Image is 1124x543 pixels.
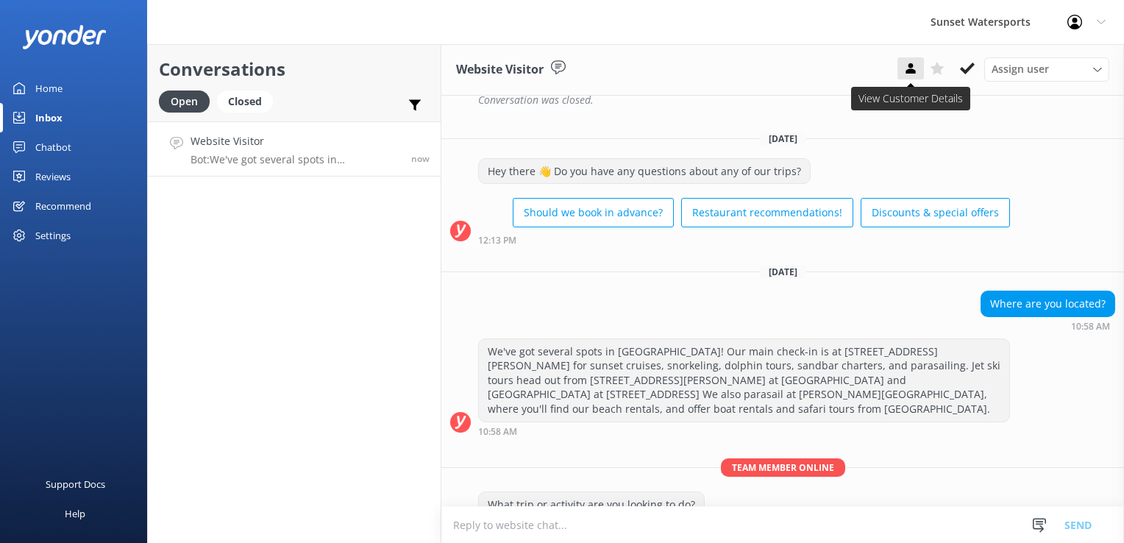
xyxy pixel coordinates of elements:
div: Settings [35,221,71,250]
strong: 10:58 AM [478,427,517,436]
a: Closed [217,93,280,109]
span: Assign user [992,61,1049,77]
div: 2025-07-09T20:38:23.888 [450,88,1115,113]
p: Bot: We've got several spots in [GEOGRAPHIC_DATA]! Our main check-in is at [STREET_ADDRESS][PERSO... [191,153,400,166]
h3: Website Visitor [456,60,544,79]
a: Open [159,93,217,109]
img: yonder-white-logo.png [22,25,107,49]
button: Should we book in advance? [513,198,674,227]
div: Sep 03 2025 09:58am (UTC -05:00) America/Cancun [478,426,1010,436]
div: Home [35,74,63,103]
button: Restaurant recommendations! [681,198,853,227]
span: [DATE] [760,266,806,278]
h4: Website Visitor [191,133,400,149]
div: Hey there 👋 Do you have any questions about any of our trips? [479,159,810,184]
div: Recommend [35,191,91,221]
span: Sep 03 2025 09:58am (UTC -05:00) America/Cancun [411,152,430,165]
div: Assign User [984,57,1109,81]
div: Open [159,90,210,113]
div: Help [65,499,85,528]
div: What trip or activity are you looking to do? [479,492,704,517]
button: Discounts & special offers [861,198,1010,227]
div: Aug 06 2025 11:13am (UTC -05:00) America/Cancun [478,235,1010,245]
strong: 12:13 PM [478,236,516,245]
div: Closed [217,90,273,113]
a: Website VisitorBot:We've got several spots in [GEOGRAPHIC_DATA]! Our main check-in is at [STREET_... [148,121,441,177]
span: Team member online [721,458,845,477]
div: Inbox [35,103,63,132]
div: Support Docs [46,469,105,499]
strong: 10:58 AM [1071,322,1110,331]
span: [DATE] [760,132,806,145]
div: Conversation was closed. [478,88,1115,113]
div: We've got several spots in [GEOGRAPHIC_DATA]! Our main check-in is at [STREET_ADDRESS][PERSON_NAM... [479,339,1009,422]
div: Sep 03 2025 09:58am (UTC -05:00) America/Cancun [981,321,1115,331]
div: Where are you located? [981,291,1114,316]
div: Reviews [35,162,71,191]
div: Chatbot [35,132,71,162]
h2: Conversations [159,55,430,83]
